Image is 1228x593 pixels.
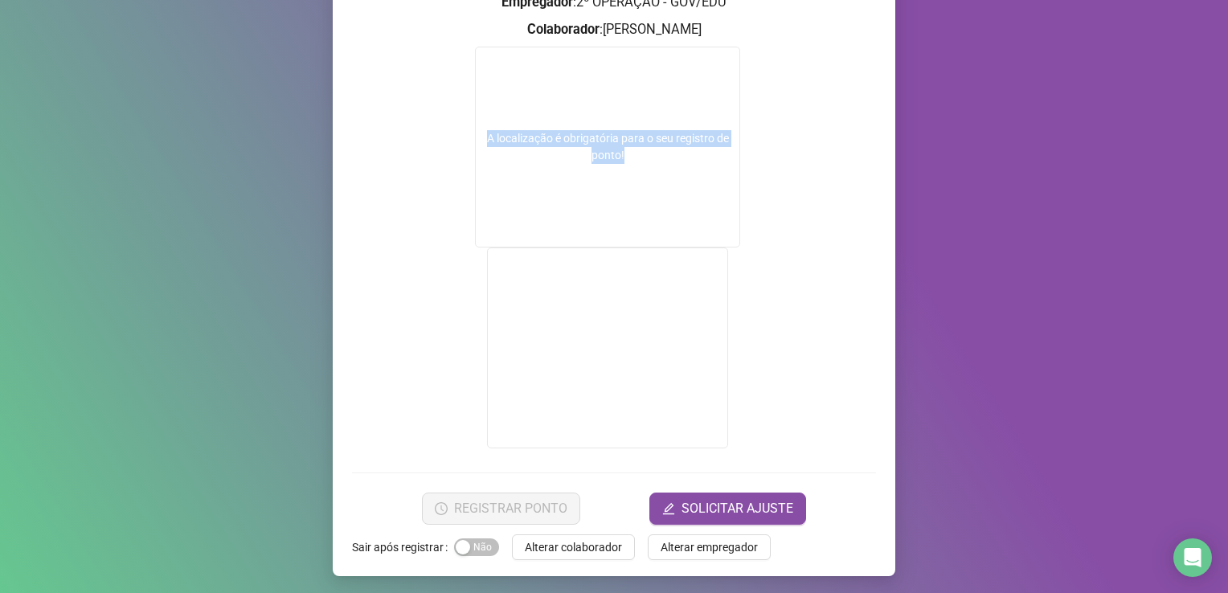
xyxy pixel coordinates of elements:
span: Alterar colaborador [525,538,622,556]
span: SOLICITAR AJUSTE [682,499,793,518]
button: editSOLICITAR AJUSTE [649,493,806,525]
div: Open Intercom Messenger [1173,538,1212,577]
span: Alterar empregador [661,538,758,556]
div: A localização é obrigatória para o seu registro de ponto! [476,130,739,164]
span: edit [662,502,675,515]
button: REGISTRAR PONTO [422,493,580,525]
h3: : [PERSON_NAME] [352,19,876,40]
button: Alterar colaborador [512,534,635,560]
strong: Colaborador [527,22,600,37]
button: Alterar empregador [648,534,771,560]
label: Sair após registrar [352,534,454,560]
